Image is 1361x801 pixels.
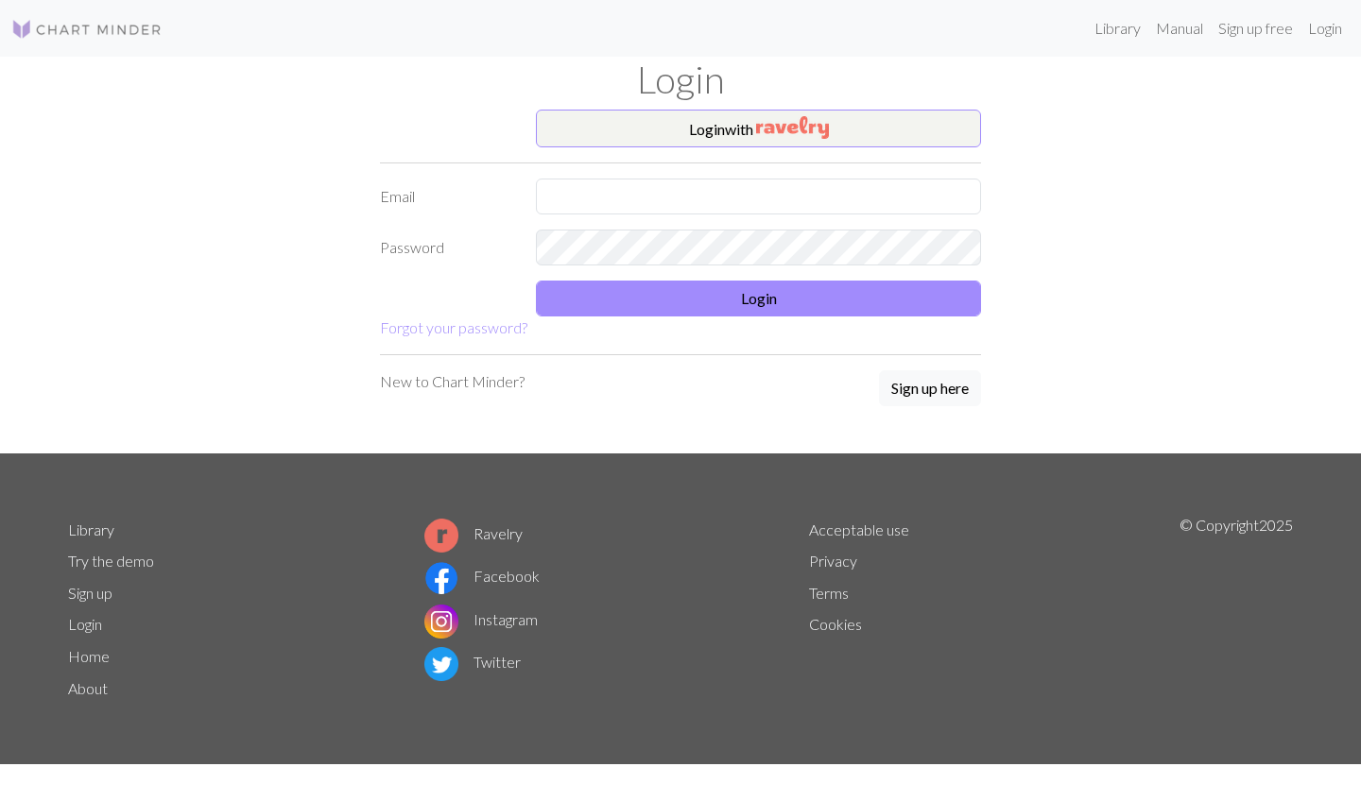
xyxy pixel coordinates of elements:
[1087,9,1148,47] a: Library
[536,281,981,316] button: Login
[809,615,862,633] a: Cookies
[1211,9,1301,47] a: Sign up free
[424,653,521,671] a: Twitter
[424,610,538,628] a: Instagram
[424,524,523,542] a: Ravelry
[380,318,527,336] a: Forgot your password?
[879,370,981,406] button: Sign up here
[424,605,458,639] img: Instagram logo
[809,584,849,602] a: Terms
[809,552,857,570] a: Privacy
[424,647,458,681] img: Twitter logo
[380,370,525,393] p: New to Chart Minder?
[879,370,981,408] a: Sign up here
[1301,9,1350,47] a: Login
[809,520,909,538] a: Acceptable use
[68,647,110,665] a: Home
[68,615,102,633] a: Login
[424,567,540,585] a: Facebook
[68,520,114,538] a: Library
[68,552,154,570] a: Try the demo
[369,179,525,214] label: Email
[424,561,458,595] img: Facebook logo
[11,18,163,41] img: Logo
[1180,514,1293,705] p: © Copyright 2025
[424,519,458,553] img: Ravelry logo
[68,679,108,697] a: About
[536,110,981,147] button: Loginwith
[756,116,829,139] img: Ravelry
[1148,9,1211,47] a: Manual
[369,230,525,265] label: Password
[68,584,112,602] a: Sign up
[57,57,1304,102] h1: Login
